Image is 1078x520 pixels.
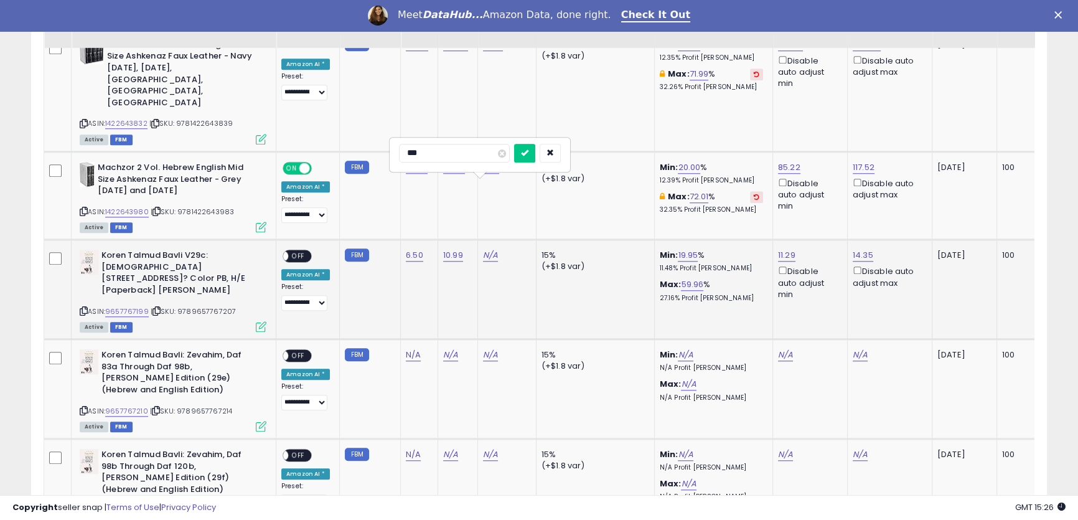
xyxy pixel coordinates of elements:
[80,39,266,143] div: ASIN:
[937,449,987,460] div: [DATE]
[853,249,873,262] a: 14.35
[660,294,763,303] p: 27.16% Profit [PERSON_NAME]
[541,361,645,372] div: (+$1.8 var)
[660,176,763,185] p: 12.39% Profit [PERSON_NAME]
[110,135,133,145] span: FBM
[345,161,369,174] small: FBM
[483,349,498,361] a: N/A
[80,250,98,275] img: 41SM4QkUIuL._SL40_.jpg
[541,50,645,62] div: (+$1.8 var)
[80,349,98,374] img: 41Z629U9M+L._SL40_.jpg
[678,249,698,262] a: 19.95
[105,406,148,417] a: 9657767210
[660,70,665,78] i: This overrides the store level max markup for this listing
[541,261,645,272] div: (+$1.8 var)
[281,59,330,70] div: Amazon AI *
[345,448,369,461] small: FBM
[778,448,793,461] a: N/A
[281,269,330,280] div: Amazon AI *
[80,349,266,430] div: ASIN:
[660,394,763,402] p: N/A Profit [PERSON_NAME]
[80,322,108,333] span: All listings currently available for purchase on Amazon
[660,192,665,201] i: This overrides the store level max markup for this listing
[660,349,678,361] b: Min:
[660,478,682,489] b: Max:
[423,9,483,21] i: DataHub...
[778,249,795,262] a: 11.29
[660,39,763,62] div: %
[660,279,763,302] div: %
[107,39,258,111] b: Machzor 5 Vol. Hebrew English Mid Size Ashkenaz Faux Leather - Navy [DATE], [DATE], [GEOGRAPHIC_D...
[106,501,159,513] a: Terms of Use
[853,448,868,461] a: N/A
[151,306,236,316] span: | SKU: 9789657767207
[288,450,308,461] span: OFF
[161,501,216,513] a: Privacy Policy
[345,348,369,361] small: FBM
[110,322,133,333] span: FBM
[660,463,763,472] p: N/A Profit [PERSON_NAME]
[284,163,299,174] span: ON
[150,406,232,416] span: | SKU: 9789657767214
[149,118,233,128] span: | SKU: 9781422643839
[281,468,330,480] div: Amazon AI *
[754,71,759,77] i: Revert to store-level Max Markup
[660,83,763,92] p: 32.26% Profit [PERSON_NAME]
[853,176,922,201] div: Disable auto adjust max
[660,54,763,62] p: 12.35% Profit [PERSON_NAME]
[660,69,763,92] div: %
[1054,11,1067,19] div: Close
[678,161,700,174] a: 20.00
[406,448,421,461] a: N/A
[853,54,922,78] div: Disable auto adjust max
[668,68,690,80] b: Max:
[754,194,759,200] i: Revert to store-level Max Markup
[80,162,266,231] div: ASIN:
[443,249,463,262] a: 10.99
[110,422,133,432] span: FBM
[937,162,987,173] div: [DATE]
[660,448,678,460] b: Min:
[12,502,216,514] div: seller snap | |
[101,449,253,498] b: Koren Talmud Bavli: Zevahim, Daf 98b Through Daf 120b, [PERSON_NAME] Edition (29f) (Hebrew and En...
[1002,250,1041,261] div: 100
[660,264,763,273] p: 11.48% Profit [PERSON_NAME]
[483,448,498,461] a: N/A
[406,249,423,262] a: 6.50
[660,39,678,50] b: Min:
[310,163,330,174] span: OFF
[80,449,98,474] img: 414D2IGbQdL._SL40_.jpg
[281,181,330,192] div: Amazon AI *
[105,207,149,217] a: 1422643980
[110,222,133,233] span: FBM
[80,422,108,432] span: All listings currently available for purchase on Amazon
[681,378,696,390] a: N/A
[778,264,838,300] div: Disable auto adjust min
[398,9,611,21] div: Meet Amazon Data, done right.
[541,250,645,261] div: 15%
[101,349,253,399] b: Koren Talmud Bavli: Zevahim, Daf 83a Through Daf 98b, [PERSON_NAME] Edition (29e) (Hebrew and Eng...
[80,162,95,187] img: 51J0ZCQSOSL._SL40_.jpg
[1015,501,1066,513] span: 2025-09-9 15:26 GMT
[660,191,763,214] div: %
[1002,349,1041,361] div: 100
[151,207,234,217] span: | SKU: 9781422643983
[443,448,458,461] a: N/A
[778,161,800,174] a: 85.22
[281,369,330,380] div: Amazon AI *
[690,191,709,203] a: 72.01
[98,162,249,200] b: Machzor 2 Vol. Hebrew English Mid Size Ashkenaz Faux Leather - Grey [DATE] and [DATE]
[778,176,838,212] div: Disable auto adjust min
[483,249,498,262] a: N/A
[12,501,58,513] strong: Copyright
[660,249,678,261] b: Min:
[937,250,987,261] div: [DATE]
[678,349,693,361] a: N/A
[281,195,330,223] div: Preset:
[345,248,369,262] small: FBM
[541,449,645,460] div: 15%
[668,191,690,202] b: Max:
[541,460,645,471] div: (+$1.8 var)
[853,161,874,174] a: 117.52
[937,349,987,361] div: [DATE]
